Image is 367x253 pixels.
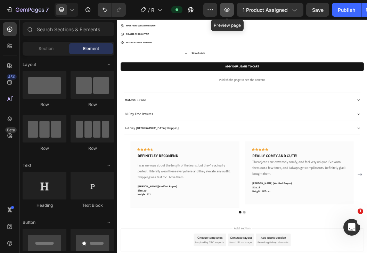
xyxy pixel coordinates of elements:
button: 1 product assigned [237,3,303,17]
span: 1 product assigned [243,6,288,14]
iframe: Intercom live chat [343,219,360,236]
button: 7 [3,3,52,17]
p: Size Guide [124,52,146,61]
div: Row [23,101,66,108]
div: Undo/Redo [98,3,126,17]
span: Toggle open [103,59,114,70]
span: Toggle open [103,160,114,171]
span: Button [23,219,35,226]
div: Publish [338,6,355,14]
iframe: Design area [117,19,367,253]
div: 450 [7,74,17,80]
button: Publish [332,3,361,17]
p: Material + Care [13,131,48,138]
div: Row [71,145,114,152]
span: Element [83,46,99,52]
div: ADD YOUR JEANS TO CART [180,74,237,83]
p: 60 Day Free Returns [13,154,59,162]
div: Row [71,101,114,108]
span: / [148,6,150,14]
div: Row [23,145,66,152]
div: Beta [5,127,17,133]
span: Save [312,7,324,13]
p: 4-8 Day [GEOGRAPHIC_DATA] Shipping [13,178,103,185]
input: Search Sections & Elements [23,22,114,36]
span: Section [39,46,54,52]
span: 1 [358,209,363,214]
span: Text [23,162,31,169]
span: Layout [23,62,36,68]
span: Toggle open [103,217,114,228]
button: Save [306,3,329,17]
p: 7 [46,6,49,14]
p: DEFINITLEY RECOMEND [34,223,191,231]
div: Heading [23,202,66,209]
span: Running Dog Jeans [151,6,155,14]
div: Text Block [71,202,114,209]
